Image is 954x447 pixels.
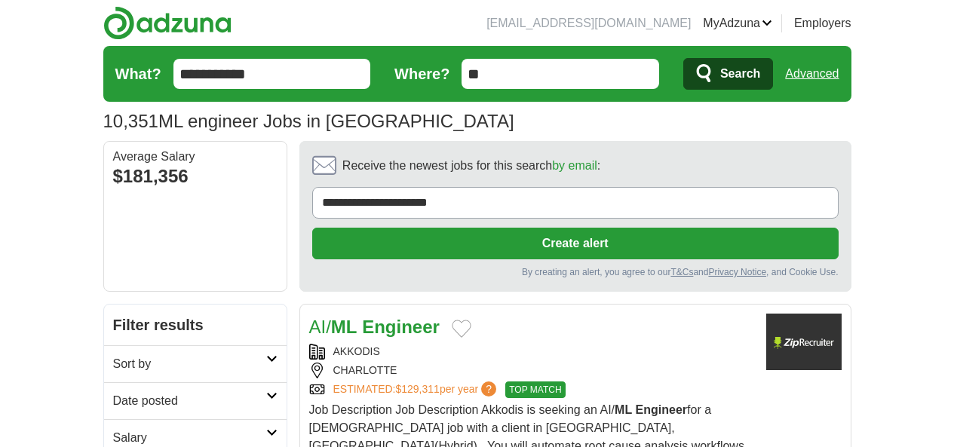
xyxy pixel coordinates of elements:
[481,381,496,396] span: ?
[794,14,851,32] a: Employers
[342,157,600,175] span: Receive the newest jobs for this search :
[333,381,500,398] a: ESTIMATED:$129,311per year?
[394,63,449,85] label: Where?
[103,111,514,131] h1: ML engineer Jobs in [GEOGRAPHIC_DATA]
[115,63,161,85] label: What?
[720,59,760,89] span: Search
[452,320,471,338] button: Add to favorite jobs
[362,317,440,337] strong: Engineer
[395,383,439,395] span: $129,311
[309,317,440,337] a: AI/ML Engineer
[104,345,287,382] a: Sort by
[103,6,232,40] img: Adzuna logo
[785,59,839,89] a: Advanced
[486,14,691,32] li: [EMAIL_ADDRESS][DOMAIN_NAME]
[309,344,754,360] div: AKKODIS
[113,163,278,190] div: $181,356
[552,159,597,172] a: by email
[113,392,266,410] h2: Date posted
[113,429,266,447] h2: Salary
[670,267,693,277] a: T&Cs
[331,317,357,337] strong: ML
[312,228,839,259] button: Create alert
[113,151,278,163] div: Average Salary
[703,14,772,32] a: MyAdzuna
[103,108,158,135] span: 10,351
[505,381,565,398] span: TOP MATCH
[766,314,842,370] img: Company logo
[312,265,839,279] div: By creating an alert, you agree to our and , and Cookie Use.
[708,267,766,277] a: Privacy Notice
[683,58,773,90] button: Search
[104,382,287,419] a: Date posted
[636,403,687,416] strong: Engineer
[104,305,287,345] h2: Filter results
[309,363,754,378] div: CHARLOTTE
[615,403,632,416] strong: ML
[113,355,266,373] h2: Sort by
